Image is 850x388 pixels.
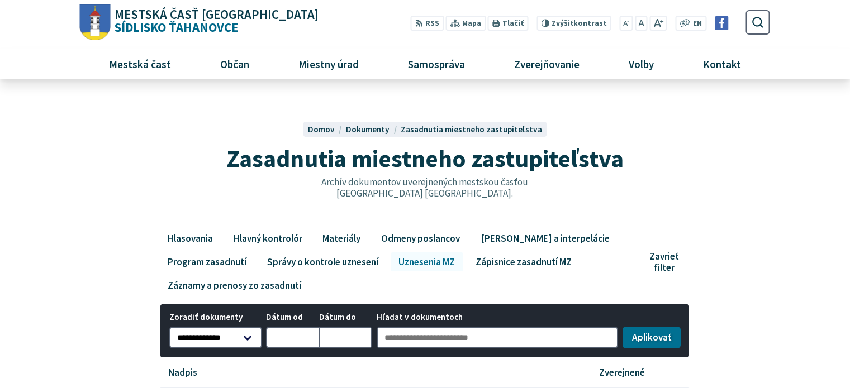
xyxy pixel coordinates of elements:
[425,18,439,30] span: RSS
[315,229,369,248] a: Materiály
[715,16,729,30] img: Prejsť na Facebook stránku
[308,124,335,135] span: Domov
[683,49,762,79] a: Kontakt
[346,124,390,135] span: Dokumenty
[552,18,573,28] span: Zvýšiť
[159,252,254,271] a: Program zasadnutí
[446,16,486,31] a: Mapa
[388,49,486,79] a: Samospráva
[462,18,481,30] span: Mapa
[488,16,528,31] button: Tlačiť
[159,276,309,295] a: Záznamy a prenosy zo zasadnutí
[699,49,745,79] span: Kontakt
[377,327,619,349] input: Hľadať v dokumentoch
[169,327,262,349] select: Zoradiť dokumenty
[105,49,175,79] span: Mestská časť
[690,18,705,30] a: EN
[319,313,372,322] span: Dátum do
[308,124,346,135] a: Domov
[510,49,583,79] span: Zverejňovanie
[401,124,542,135] a: Zasadnutia miestneho zastupiteľstva
[88,49,191,79] a: Mestská časť
[373,229,468,248] a: Odmeny poslancov
[536,16,611,31] button: Zvýšiťkontrast
[403,49,469,79] span: Samospráva
[620,16,633,31] button: Zmenšiť veľkosť písma
[111,8,319,34] span: Sídlisko Ťahanovce
[377,313,619,322] span: Hľadať v dokumentoch
[623,327,681,349] button: Aplikovať
[649,16,667,31] button: Zväčšiť veľkosť písma
[294,49,363,79] span: Miestny úrad
[693,18,702,30] span: EN
[635,16,647,31] button: Nastaviť pôvodnú veľkosť písma
[599,367,645,379] p: Zverejnené
[319,327,372,349] input: Dátum do
[200,49,269,79] a: Občan
[278,49,379,79] a: Miestny úrad
[649,251,678,274] span: Zavrieť filter
[225,229,310,248] a: Hlavný kontrolór
[80,4,111,41] img: Prejsť na domovskú stránku
[169,313,262,322] span: Zoradiť dokumenty
[226,143,624,174] span: Zasadnutia miestneho zastupiteľstva
[346,124,401,135] a: Dokumenty
[216,49,253,79] span: Občan
[297,176,552,199] p: Archív dokumentov uverejnených mestskou časťou [GEOGRAPHIC_DATA] [GEOGRAPHIC_DATA].
[467,252,580,271] a: Zápisnice zasadnutí MZ
[266,327,319,349] input: Dátum od
[642,251,691,274] button: Zavrieť filter
[625,49,658,79] span: Voľby
[266,313,319,322] span: Dátum od
[259,252,386,271] a: Správy o kontrole uznesení
[411,16,444,31] a: RSS
[494,49,600,79] a: Zverejňovanie
[552,19,607,28] span: kontrast
[115,8,319,21] span: Mestská časť [GEOGRAPHIC_DATA]
[159,229,221,248] a: Hlasovania
[502,19,524,28] span: Tlačiť
[391,252,463,271] a: Uznesenia MZ
[168,367,197,379] p: Nadpis
[80,4,319,41] a: Logo Sídlisko Ťahanovce, prejsť na domovskú stránku.
[472,229,618,248] a: [PERSON_NAME] a interpelácie
[609,49,675,79] a: Voľby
